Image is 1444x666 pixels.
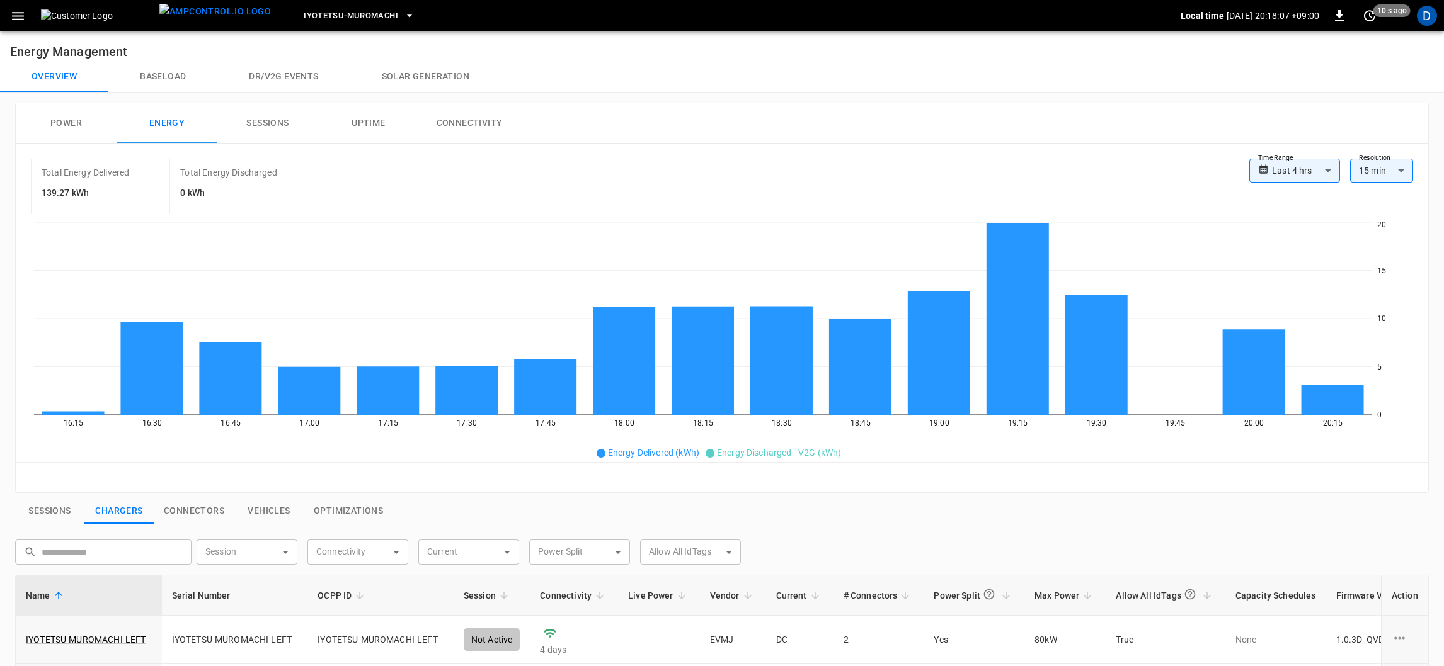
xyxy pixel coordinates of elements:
tspan: 19:00 [929,419,949,427]
tspan: 18:45 [851,419,871,427]
button: show latest charge points [84,498,154,524]
span: Vendor [710,588,756,603]
span: OCPP ID [318,588,368,603]
tspan: 19:15 [1008,419,1028,427]
td: - [618,616,700,664]
th: Capacity Schedules [1225,575,1326,616]
tspan: 18:00 [614,419,634,427]
tspan: 15 [1377,266,1386,275]
button: show latest vehicles [234,498,304,524]
div: profile-icon [1417,6,1437,26]
span: Max Power [1034,588,1096,603]
tspan: 17:30 [457,419,477,427]
td: 2 [834,616,924,664]
td: IYOTETSU-MUROMACHI-LEFT [307,616,454,664]
button: Connectivity [419,103,520,144]
th: Serial Number [162,575,308,616]
td: True [1106,616,1225,664]
span: Power Split [934,583,1014,607]
tspan: 16:45 [221,419,241,427]
div: charge point options [1392,630,1418,649]
img: Customer Logo [41,9,154,22]
button: show latest connectors [154,498,234,524]
tspan: 20:15 [1323,419,1343,427]
tspan: 10 [1377,314,1386,323]
button: Energy [117,103,217,144]
a: IYOTETSU-MUROMACHI-LEFT [26,633,146,646]
span: Iyotetsu-Muromachi [304,9,398,23]
p: Total Energy Delivered [42,166,129,179]
tspan: 19:30 [1087,419,1107,427]
td: IYOTETSU-MUROMACHI-LEFT [162,616,308,664]
div: 15 min [1350,159,1413,183]
button: Solar generation [350,62,501,92]
label: Resolution [1359,153,1390,163]
span: 10 s ago [1373,4,1411,17]
button: Uptime [318,103,419,144]
h6: 0 kWh [180,186,277,200]
img: ampcontrol.io logo [159,4,271,20]
p: Total Energy Discharged [180,166,277,179]
tspan: 19:45 [1166,419,1186,427]
span: Firmware Version [1336,588,1424,603]
tspan: 16:15 [64,419,84,427]
span: Energy Discharged - V2G (kWh) [717,448,841,458]
button: show latest sessions [15,498,84,524]
td: 80 kW [1024,616,1106,664]
tspan: 20:00 [1244,419,1264,427]
th: Action [1381,575,1428,616]
button: set refresh interval [1360,6,1380,26]
span: Allow All IdTags [1116,583,1215,607]
span: Live Power [628,588,690,603]
span: Connectivity [540,588,608,603]
tspan: 18:15 [693,419,713,427]
tspan: 17:00 [299,419,319,427]
span: Name [26,588,67,603]
td: EVMJ [700,616,766,664]
td: 1.0.3D_QVD [1326,616,1435,664]
tspan: 17:15 [378,419,398,427]
tspan: 18:30 [772,419,792,427]
tspan: 17:45 [536,419,556,427]
button: Baseload [108,62,217,92]
label: Time Range [1258,153,1293,163]
tspan: 16:30 [142,419,163,427]
h6: 139.27 kWh [42,186,129,200]
div: Not Active [464,628,520,651]
td: DC [766,616,834,664]
p: [DATE] 20:18:07 +09:00 [1227,9,1319,22]
button: Power [16,103,117,144]
span: # Connectors [844,588,914,603]
tspan: 0 [1377,410,1382,419]
p: Local time [1181,9,1224,22]
tspan: 5 [1377,363,1382,371]
p: None [1235,633,1316,646]
span: Session [464,588,512,603]
button: Iyotetsu-Muromachi [299,4,420,28]
tspan: 20 [1377,220,1386,229]
span: Energy Delivered (kWh) [608,448,699,458]
div: Last 4 hrs [1272,159,1340,183]
span: Current [776,588,823,603]
button: show latest optimizations [304,498,393,524]
td: Yes [924,616,1024,664]
p: 4 days [540,643,608,656]
button: Dr/V2G events [217,62,350,92]
button: Sessions [217,103,318,144]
